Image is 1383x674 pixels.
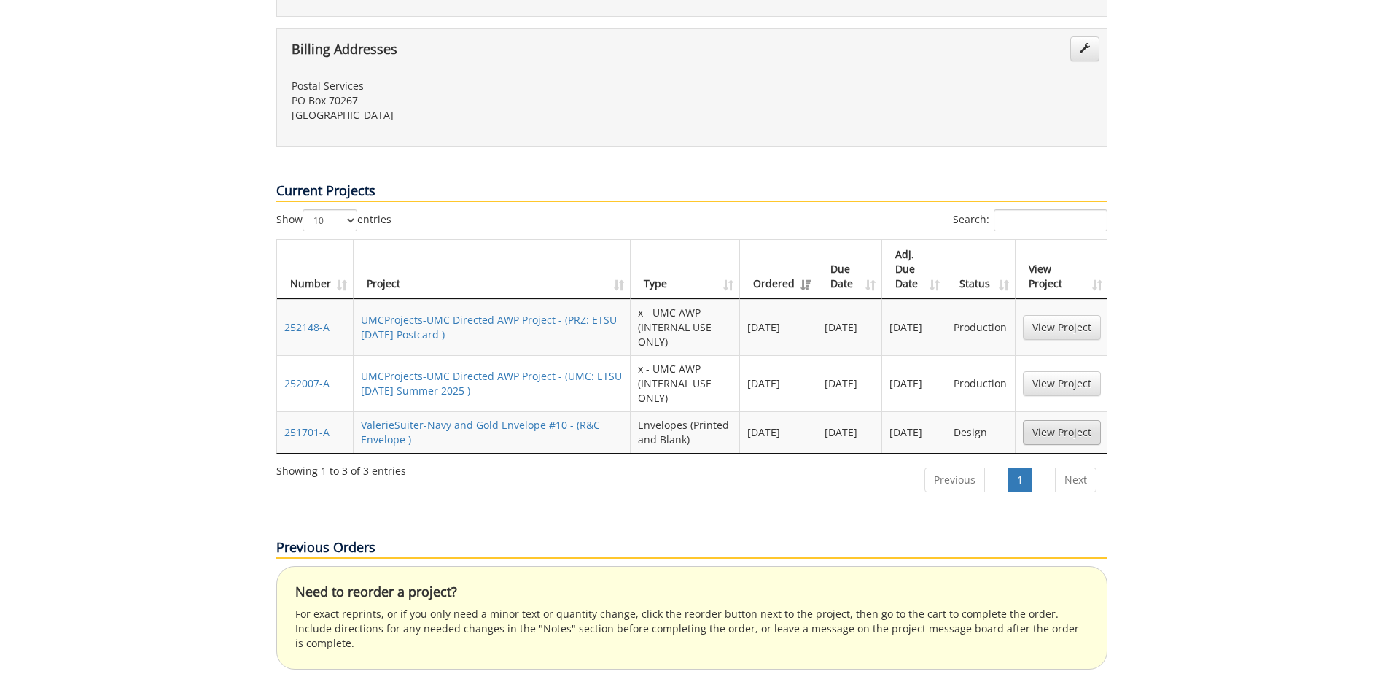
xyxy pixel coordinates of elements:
p: [GEOGRAPHIC_DATA] [292,108,681,123]
td: Production [946,299,1015,355]
td: [DATE] [817,299,882,355]
td: Envelopes (Printed and Blank) [631,411,740,453]
th: Status: activate to sort column ascending [946,240,1015,299]
td: x - UMC AWP (INTERNAL USE ONLY) [631,355,740,411]
a: View Project [1023,371,1101,396]
a: UMCProjects-UMC Directed AWP Project - (UMC: ETSU [DATE] Summer 2025 ) [361,369,622,398]
label: Search: [953,209,1107,231]
select: Showentries [303,209,357,231]
td: [DATE] [882,299,947,355]
td: [DATE] [740,299,817,355]
th: Due Date: activate to sort column ascending [817,240,882,299]
td: [DATE] [740,355,817,411]
td: [DATE] [817,355,882,411]
td: Design [946,411,1015,453]
td: [DATE] [882,411,947,453]
p: Previous Orders [276,538,1107,559]
p: Postal Services [292,79,681,93]
td: [DATE] [817,411,882,453]
a: 251701-A [284,425,330,439]
div: Showing 1 to 3 of 3 entries [276,458,406,479]
a: UMCProjects-UMC Directed AWP Project - (PRZ: ETSU [DATE] Postcard ) [361,313,617,341]
input: Search: [994,209,1107,231]
td: [DATE] [740,411,817,453]
th: Number: activate to sort column ascending [277,240,354,299]
th: Ordered: activate to sort column ascending [740,240,817,299]
a: 1 [1008,468,1032,492]
a: ValerieSuiter-Navy and Gold Envelope #10 - (R&C Envelope ) [361,418,600,446]
th: Type: activate to sort column ascending [631,240,740,299]
th: Project: activate to sort column ascending [354,240,631,299]
a: Next [1055,468,1096,492]
a: View Project [1023,420,1101,445]
a: 252148-A [284,320,330,334]
a: Previous [924,468,985,492]
th: View Project: activate to sort column ascending [1016,240,1108,299]
p: PO Box 70267 [292,93,681,108]
td: Production [946,355,1015,411]
a: 252007-A [284,376,330,390]
p: For exact reprints, or if you only need a minor text or quantity change, click the reorder button... [295,607,1088,651]
th: Adj. Due Date: activate to sort column ascending [882,240,947,299]
h4: Billing Addresses [292,42,1057,61]
p: Current Projects [276,182,1107,202]
h4: Need to reorder a project? [295,585,1088,600]
a: View Project [1023,315,1101,340]
label: Show entries [276,209,391,231]
td: [DATE] [882,355,947,411]
a: Edit Addresses [1070,36,1099,61]
td: x - UMC AWP (INTERNAL USE ONLY) [631,299,740,355]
